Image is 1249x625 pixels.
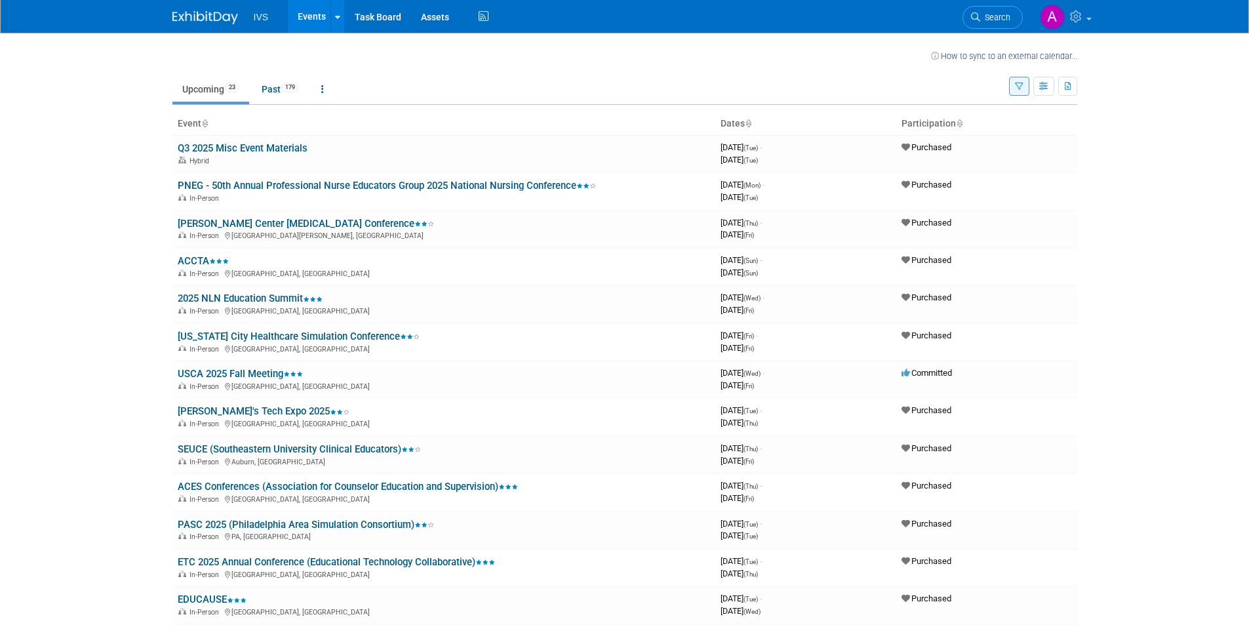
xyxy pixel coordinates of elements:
[178,268,710,278] div: [GEOGRAPHIC_DATA], [GEOGRAPHIC_DATA]
[281,83,299,92] span: 179
[760,594,762,603] span: -
[178,405,349,417] a: [PERSON_NAME]'s Tech Expo 2025
[721,218,762,228] span: [DATE]
[902,368,952,378] span: Committed
[902,556,951,566] span: Purchased
[189,495,223,504] span: In-Person
[743,382,754,390] span: (Fri)
[763,368,764,378] span: -
[178,232,186,238] img: In-Person Event
[902,481,951,491] span: Purchased
[178,420,186,426] img: In-Person Event
[178,418,710,428] div: [GEOGRAPHIC_DATA], [GEOGRAPHIC_DATA]
[172,113,715,135] th: Event
[178,180,596,192] a: PNEG - 50th Annual Professional Nurse Educators Group 2025 National Nursing Conference
[178,194,186,201] img: In-Person Event
[743,521,758,528] span: (Tue)
[743,144,758,151] span: (Tue)
[178,343,710,353] div: [GEOGRAPHIC_DATA], [GEOGRAPHIC_DATA]
[715,113,896,135] th: Dates
[745,118,751,129] a: Sort by Start Date
[902,180,951,190] span: Purchased
[201,118,208,129] a: Sort by Event Name
[721,569,758,578] span: [DATE]
[178,307,186,313] img: In-Person Event
[189,458,223,466] span: In-Person
[956,118,962,129] a: Sort by Participation Type
[743,458,754,465] span: (Fri)
[178,458,186,464] img: In-Person Event
[178,594,247,605] a: EDUCAUSE
[721,142,762,152] span: [DATE]
[178,292,323,304] a: 2025 NLN Education Summit
[743,571,758,578] span: (Thu)
[743,595,758,603] span: (Tue)
[178,331,420,342] a: [US_STATE] City Healthcare Simulation Conference
[743,558,758,565] span: (Tue)
[902,218,951,228] span: Purchased
[178,380,710,391] div: [GEOGRAPHIC_DATA], [GEOGRAPHIC_DATA]
[178,556,495,568] a: ETC 2025 Annual Conference (Educational Technology Collaborative)
[743,345,754,352] span: (Fri)
[743,220,758,227] span: (Thu)
[763,292,764,302] span: -
[721,594,762,603] span: [DATE]
[178,569,710,579] div: [GEOGRAPHIC_DATA], [GEOGRAPHIC_DATA]
[254,12,269,22] span: IVS
[189,157,213,165] span: Hybrid
[721,418,758,428] span: [DATE]
[743,194,758,201] span: (Tue)
[721,180,764,190] span: [DATE]
[178,345,186,352] img: In-Person Event
[225,83,239,92] span: 23
[931,51,1077,61] a: How to sync to an external calendar...
[189,571,223,579] span: In-Person
[743,483,758,490] span: (Thu)
[902,292,951,302] span: Purchased
[721,230,754,239] span: [DATE]
[189,420,223,428] span: In-Person
[178,495,186,502] img: In-Person Event
[721,493,754,503] span: [DATE]
[172,11,238,24] img: ExhibitDay
[178,519,434,531] a: PASC 2025 (Philadelphia Area Simulation Consortium)
[178,571,186,577] img: In-Person Event
[743,294,761,302] span: (Wed)
[721,481,762,491] span: [DATE]
[760,556,762,566] span: -
[721,155,758,165] span: [DATE]
[178,142,307,154] a: Q3 2025 Misc Event Materials
[763,180,764,190] span: -
[760,218,762,228] span: -
[178,305,710,315] div: [GEOGRAPHIC_DATA], [GEOGRAPHIC_DATA]
[721,606,761,616] span: [DATE]
[902,255,951,265] span: Purchased
[743,232,754,239] span: (Fri)
[743,608,761,615] span: (Wed)
[252,77,309,102] a: Past179
[178,533,186,539] img: In-Person Event
[178,531,710,541] div: PA, [GEOGRAPHIC_DATA]
[721,405,762,415] span: [DATE]
[902,594,951,603] span: Purchased
[189,232,223,240] span: In-Person
[189,307,223,315] span: In-Person
[189,270,223,278] span: In-Person
[721,255,762,265] span: [DATE]
[756,331,758,340] span: -
[743,182,761,189] span: (Mon)
[178,218,434,230] a: [PERSON_NAME] Center [MEDICAL_DATA] Conference
[743,157,758,164] span: (Tue)
[721,368,764,378] span: [DATE]
[743,270,758,277] span: (Sun)
[178,608,186,615] img: In-Person Event
[721,443,762,453] span: [DATE]
[962,6,1023,29] a: Search
[721,192,758,202] span: [DATE]
[189,608,223,616] span: In-Person
[721,331,758,340] span: [DATE]
[721,292,764,302] span: [DATE]
[980,12,1010,22] span: Search
[721,519,762,529] span: [DATE]
[721,343,754,353] span: [DATE]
